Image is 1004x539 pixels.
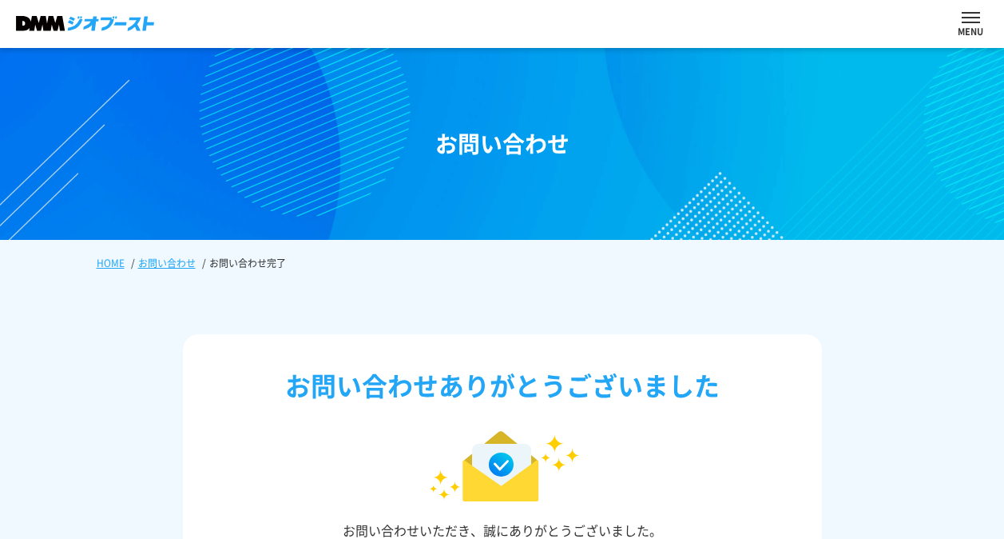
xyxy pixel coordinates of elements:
a: HOME [97,256,125,270]
button: ナビを開閉する [962,12,980,23]
a: お問い合わせ [138,256,196,270]
h2: お問い合わせ ありがとうございました [221,366,784,405]
h1: お問い合わせ [435,127,569,161]
img: DMMジオブースト [16,16,154,31]
li: お問い合わせ完了 [199,256,289,270]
